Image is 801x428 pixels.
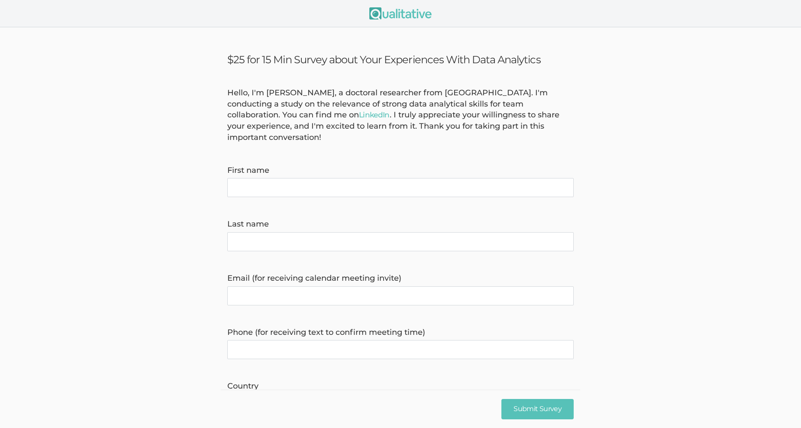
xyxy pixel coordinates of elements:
[227,327,574,338] label: Phone (for receiving text to confirm meeting time)
[359,110,390,119] a: LinkedIn
[227,219,574,230] label: Last name
[227,53,574,66] h3: $25 for 15 Min Survey about Your Experiences With Data Analytics
[227,381,574,392] label: Country
[221,88,580,143] div: Hello, I'm [PERSON_NAME], a doctoral researcher from [GEOGRAPHIC_DATA]. I'm conducting a study on...
[369,7,432,19] img: Qualitative
[501,399,574,419] input: Submit Survey
[227,273,574,284] label: Email (for receiving calendar meeting invite)
[227,165,574,176] label: First name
